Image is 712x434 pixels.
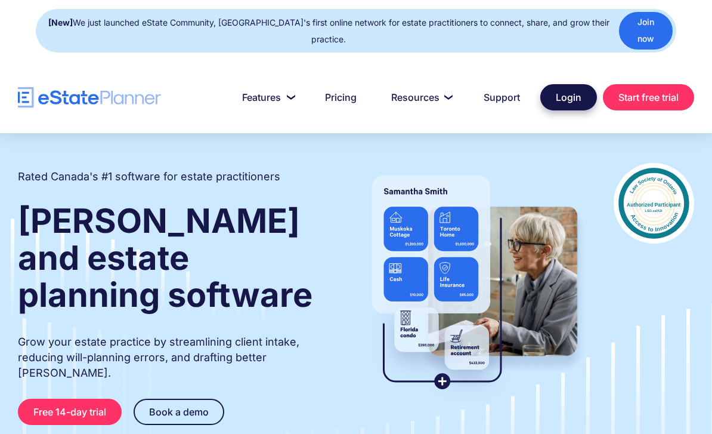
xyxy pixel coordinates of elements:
[603,84,694,110] a: Start free trial
[540,84,597,110] a: Login
[134,399,224,425] a: Book a demo
[18,399,122,425] a: Free 14-day trial
[18,169,280,184] h2: Rated Canada's #1 software for estate practitioners
[48,17,73,27] strong: [New]
[18,334,336,381] p: Grow your estate practice by streamlining client intake, reducing will-planning errors, and draft...
[18,201,312,315] strong: [PERSON_NAME] and estate planning software
[228,85,305,109] a: Features
[469,85,534,109] a: Support
[48,14,610,48] div: We just launched eState Community, [GEOGRAPHIC_DATA]'s first online network for estate practition...
[377,85,463,109] a: Resources
[360,163,590,402] img: estate planner showing wills to their clients, using eState Planner, a leading estate planning so...
[18,87,161,108] a: home
[311,85,371,109] a: Pricing
[619,12,673,50] a: Join now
